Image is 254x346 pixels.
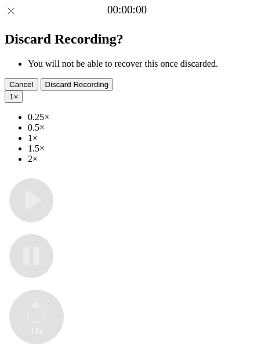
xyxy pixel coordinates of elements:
button: 1× [5,91,23,103]
button: Discard Recording [41,78,114,91]
li: 0.5× [28,122,249,133]
span: 1 [9,92,13,101]
h2: Discard Recording? [5,31,249,47]
a: 00:00:00 [107,3,147,16]
li: 0.25× [28,112,249,122]
li: 1× [28,133,249,143]
li: You will not be able to recover this once discarded. [28,59,249,69]
li: 1.5× [28,143,249,154]
button: Cancel [5,78,38,91]
li: 2× [28,154,249,164]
